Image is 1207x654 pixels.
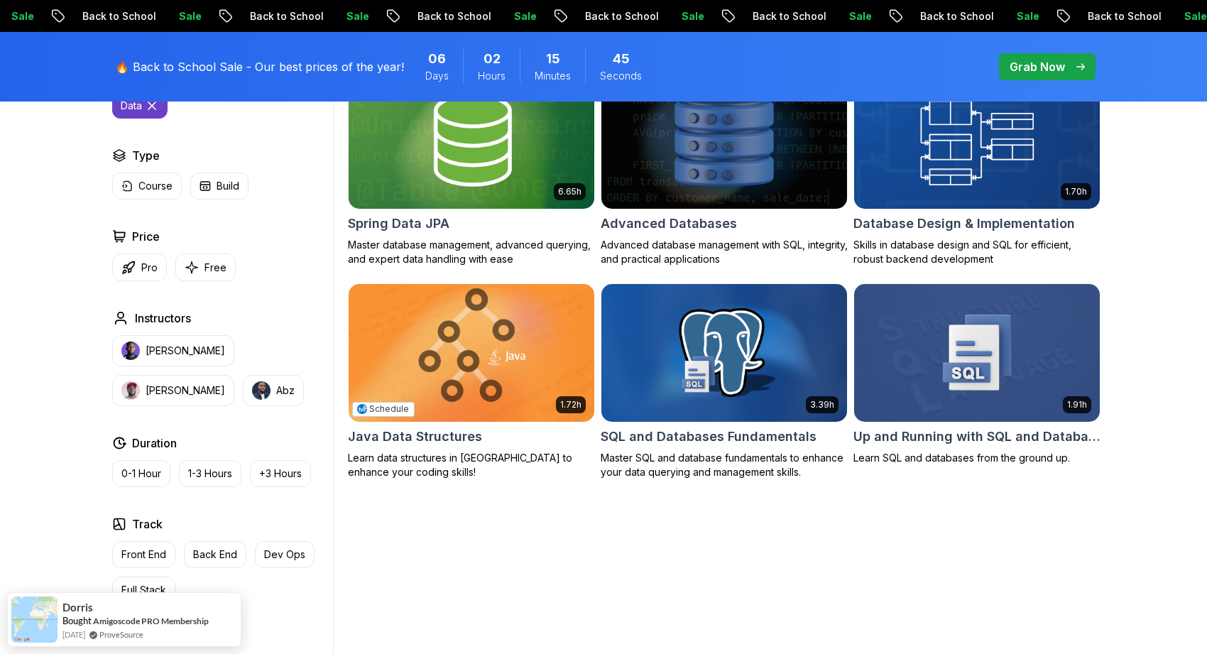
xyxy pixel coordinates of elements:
[112,375,234,406] button: instructor img[PERSON_NAME]
[132,516,163,533] h2: Track
[348,283,595,479] a: Java Data Structures card1.72hJava Data StructuresLearn data structures in [GEOGRAPHIC_DATA] to e...
[112,335,234,366] button: instructor img[PERSON_NAME]
[659,9,704,23] p: Sale
[57,84,127,93] div: Domain Overview
[217,179,239,193] p: Build
[1065,186,1087,197] p: 1.70h
[99,628,143,641] a: ProveSource
[11,596,58,643] img: provesource social proof notification image
[264,547,305,562] p: Dev Ops
[121,467,161,481] p: 0-1 Hour
[348,238,595,266] p: Master database management, advanced querying, and expert data handling with ease
[535,69,571,83] span: Minutes
[1162,9,1207,23] p: Sale
[348,451,595,479] p: Learn data structures in [GEOGRAPHIC_DATA] to enhance your coding skills!
[141,261,158,275] p: Pro
[601,283,848,479] a: SQL and Databases Fundamentals card3.39hSQL and Databases FundamentalsMaster SQL and database fun...
[23,37,34,48] img: website_grey.svg
[897,9,994,23] p: Back to School
[853,283,1100,465] a: Up and Running with SQL and Databases card1.91hUp and Running with SQL and DatabasesLearn SQL and...
[190,173,248,200] button: Build
[601,70,848,266] a: Advanced Databases cardAdvanced DatabasesAdvanced database management with SQL, integrity, and pr...
[60,9,156,23] p: Back to School
[156,9,202,23] p: Sale
[23,23,34,34] img: logo_orange.svg
[112,93,168,119] button: data
[112,577,175,604] button: Full Stack
[255,541,315,568] button: Dev Ops
[425,69,449,83] span: Days
[1010,58,1065,75] p: Grab Now
[135,310,191,327] h2: Instructors
[348,214,449,234] h2: Spring Data JPA
[112,460,170,487] button: 0-1 Hour
[613,49,630,69] span: 45 Seconds
[159,84,234,93] div: Keywords by Traffic
[121,381,140,400] img: instructor img
[730,9,826,23] p: Back to School
[562,9,659,23] p: Back to School
[491,9,537,23] p: Sale
[175,254,236,281] button: Free
[853,238,1100,266] p: Skills in database design and SQL for efficient, robust backend development
[132,435,177,452] h2: Duration
[179,460,241,487] button: 1-3 Hours
[558,186,581,197] p: 6.65h
[112,173,182,200] button: Course
[62,601,93,614] span: Dorris
[62,628,85,641] span: [DATE]
[193,547,237,562] p: Back End
[348,427,482,447] h2: Java Data Structures
[853,214,1075,234] h2: Database Design & Implementation
[352,402,415,418] button: Schedule
[601,284,847,422] img: SQL and Databases Fundamentals card
[132,228,160,245] h2: Price
[204,261,226,275] p: Free
[143,82,155,94] img: tab_keywords_by_traffic_grey.svg
[560,399,581,410] p: 1.72h
[62,615,92,626] span: Bought
[112,541,175,568] button: Front End
[115,58,404,75] p: 🔥 Back to School Sale - Our best prices of the year!
[121,342,140,360] img: instructor img
[601,238,848,266] p: Advanced database management with SQL, integrity, and practical applications
[138,179,173,193] p: Course
[369,403,409,414] span: Schedule
[243,375,304,406] button: instructor imgAbz
[349,71,594,209] img: Spring Data JPA card
[600,69,642,83] span: Seconds
[342,280,600,425] img: Java Data Structures card
[188,467,232,481] p: 1-3 Hours
[428,49,446,69] span: 6 Days
[121,583,166,597] p: Full Stack
[121,99,142,113] p: data
[1067,399,1087,410] p: 1.91h
[259,467,302,481] p: +3 Hours
[146,344,225,358] p: [PERSON_NAME]
[810,399,834,410] p: 3.39h
[112,254,167,281] button: Pro
[37,37,156,48] div: Domain: [DOMAIN_NAME]
[826,9,872,23] p: Sale
[601,214,737,234] h2: Advanced Databases
[324,9,369,23] p: Sale
[601,451,848,479] p: Master SQL and database fundamentals to enhance your data querying and management skills.
[395,9,491,23] p: Back to School
[276,383,295,398] p: Abz
[601,427,816,447] h2: SQL and Databases Fundamentals
[853,451,1100,465] p: Learn SQL and databases from the ground up.
[121,547,166,562] p: Front End
[854,284,1100,422] img: Up and Running with SQL and Databases card
[854,71,1100,209] img: Database Design & Implementation card
[41,82,53,94] img: tab_domain_overview_orange.svg
[40,23,70,34] div: v 4.0.25
[93,616,209,626] a: Amigoscode PRO Membership
[601,71,847,209] img: Advanced Databases card
[484,49,501,69] span: 2 Hours
[994,9,1039,23] p: Sale
[227,9,324,23] p: Back to School
[132,147,160,164] h2: Type
[348,70,595,266] a: Spring Data JPA card6.65hNEWSpring Data JPAMaster database management, advanced querying, and exp...
[478,69,506,83] span: Hours
[252,381,271,400] img: instructor img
